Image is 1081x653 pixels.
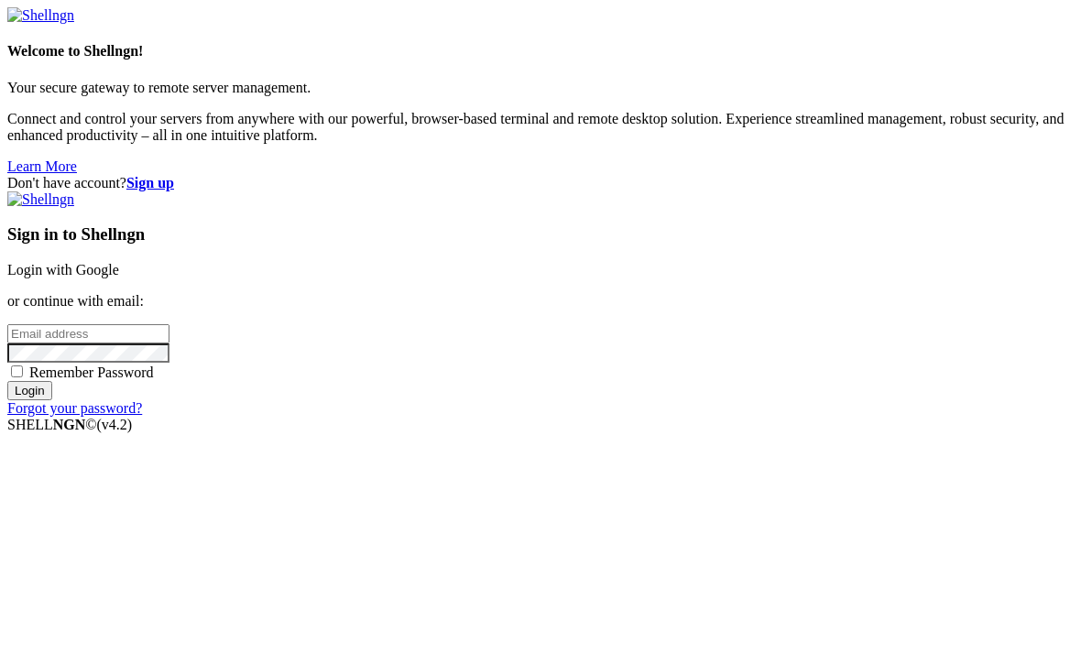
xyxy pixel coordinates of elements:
span: Remember Password [29,365,154,380]
a: Sign up [126,175,174,190]
span: SHELL © [7,417,132,432]
a: Forgot your password? [7,400,142,416]
a: Learn More [7,158,77,174]
p: or continue with email: [7,293,1074,310]
input: Email address [7,324,169,343]
b: NGN [53,417,86,432]
h4: Welcome to Shellngn! [7,43,1074,60]
img: Shellngn [7,7,74,24]
input: Login [7,381,52,400]
a: Login with Google [7,262,119,278]
img: Shellngn [7,191,74,208]
div: Don't have account? [7,175,1074,191]
span: 4.2.0 [97,417,133,432]
input: Remember Password [11,365,23,377]
p: Your secure gateway to remote server management. [7,80,1074,96]
h3: Sign in to Shellngn [7,224,1074,245]
p: Connect and control your servers from anywhere with our powerful, browser-based terminal and remo... [7,111,1074,144]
